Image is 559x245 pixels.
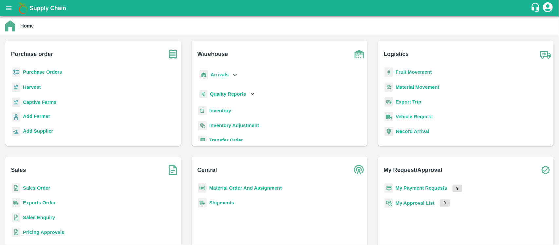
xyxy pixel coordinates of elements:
img: sales [12,228,20,237]
a: Harvest [23,85,41,90]
img: whTransfer [198,136,207,145]
img: harvest [12,97,20,107]
img: sales [12,213,20,222]
img: recordArrival [384,127,393,136]
a: Pricing Approvals [23,230,64,235]
img: shipments [198,198,207,208]
img: vehicle [384,112,393,122]
a: Add Supplier [23,127,53,136]
img: truck [537,46,554,62]
img: check [537,162,554,178]
img: central [351,162,367,178]
b: Arrivals [211,72,229,77]
img: whInventory [198,106,207,116]
a: Record Arrival [396,129,429,134]
a: Export Trip [396,99,421,104]
img: purchase [165,46,181,62]
img: whArrival [199,70,208,80]
img: supplier [12,127,20,137]
b: Logistics [384,49,409,59]
div: account of current user [542,1,554,15]
a: Add Farmer [23,113,50,122]
button: open drawer [1,1,16,16]
b: Sales [11,165,26,175]
a: Supply Chain [29,4,531,13]
div: Quality Reports [198,87,256,101]
a: My Approval List [396,200,435,206]
a: Transfer Order [209,138,243,143]
img: centralMaterial [198,183,207,193]
a: Inventory [209,108,231,113]
b: Quality Reports [210,91,246,97]
a: Exports Order [23,200,56,205]
a: Vehicle Request [396,114,433,119]
img: fruit [384,67,393,77]
b: Add Farmer [23,114,50,119]
img: home [5,20,15,31]
p: 9 [453,185,463,192]
img: soSales [165,162,181,178]
img: payment [384,183,393,193]
b: Warehouse [197,49,228,59]
a: Sales Order [23,185,50,191]
img: logo [16,2,29,15]
img: approval [384,198,393,208]
a: Captive Farms [23,100,56,105]
a: Fruit Movement [396,69,432,75]
img: reciept [12,67,20,77]
p: 0 [440,199,450,207]
a: Purchase Orders [23,69,62,75]
b: My Request/Approval [384,165,442,175]
img: material [384,82,393,92]
a: Shipments [209,200,234,205]
b: Home [20,23,34,28]
img: inventory [198,121,207,130]
b: Central [197,165,217,175]
div: customer-support [531,2,542,14]
b: Purchase order [11,49,53,59]
img: harvest [12,82,20,92]
img: qualityReport [199,90,207,98]
a: Material Movement [396,85,439,90]
div: Arrivals [198,67,239,82]
img: delivery [384,97,393,107]
a: Material Order And Assignment [209,185,282,191]
b: Supply Chain [29,5,66,11]
img: shipments [12,198,20,208]
a: Sales Enquiry [23,215,55,220]
img: warehouse [351,46,367,62]
a: Inventory Adjustment [209,123,259,128]
img: sales [12,183,20,193]
a: My Payment Requests [396,185,447,191]
img: farmer [12,112,20,122]
b: Add Supplier [23,128,53,134]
